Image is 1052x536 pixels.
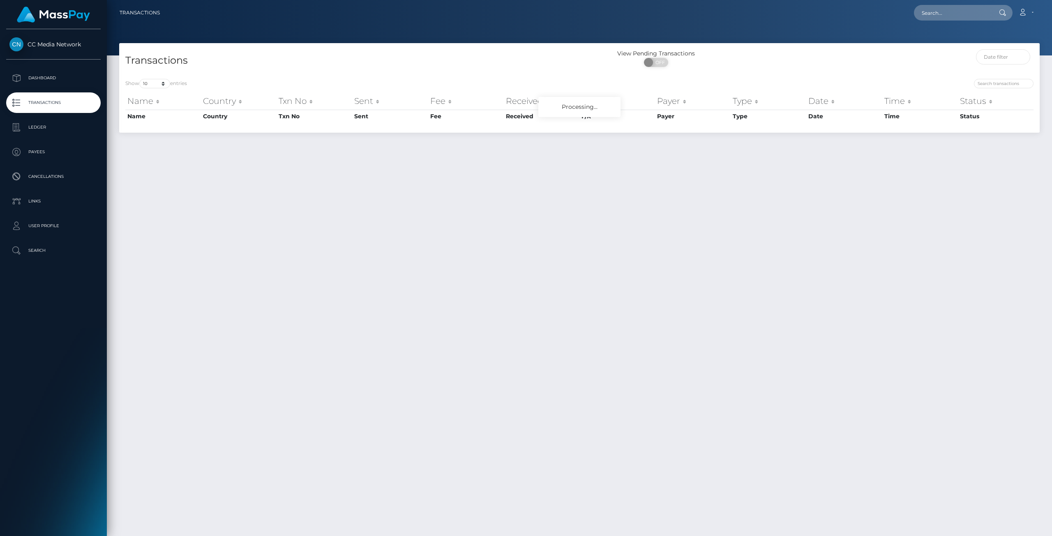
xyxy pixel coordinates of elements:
th: Sent [352,110,428,123]
a: Ledger [6,117,101,138]
th: Country [201,110,277,123]
th: F/X [579,93,655,109]
a: User Profile [6,216,101,236]
th: Time [882,110,958,123]
p: Payees [9,146,97,158]
th: Txn No [277,110,352,123]
th: Type [731,110,806,123]
input: Search... [914,5,991,21]
input: Date filter [976,49,1031,64]
th: Fee [428,110,504,123]
p: User Profile [9,220,97,232]
a: Transactions [120,4,160,21]
h4: Transactions [125,53,573,68]
a: Dashboard [6,68,101,88]
th: Type [731,93,806,109]
p: Search [9,244,97,257]
p: Links [9,195,97,207]
label: Show entries [125,79,187,88]
th: Name [125,93,201,109]
th: Country [201,93,277,109]
span: OFF [648,58,669,67]
a: Payees [6,142,101,162]
div: Processing... [538,97,621,117]
th: Received [504,93,579,109]
th: Date [806,110,882,123]
th: Date [806,93,882,109]
th: Txn No [277,93,352,109]
a: Transactions [6,92,101,113]
th: Time [882,93,958,109]
p: Transactions [9,97,97,109]
p: Ledger [9,121,97,133]
img: MassPay Logo [17,7,90,23]
th: Fee [428,93,504,109]
th: Sent [352,93,428,109]
th: Payer [655,93,731,109]
a: Search [6,240,101,261]
img: CC Media Network [9,37,23,51]
a: Links [6,191,101,212]
span: CC Media Network [6,41,101,48]
a: Cancellations [6,166,101,187]
th: Status [958,93,1034,109]
th: Name [125,110,201,123]
th: Received [504,110,579,123]
th: Status [958,110,1034,123]
p: Dashboard [9,72,97,84]
th: Payer [655,110,731,123]
select: Showentries [139,79,170,88]
input: Search transactions [974,79,1034,88]
div: View Pending Transactions [579,49,733,58]
p: Cancellations [9,170,97,183]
